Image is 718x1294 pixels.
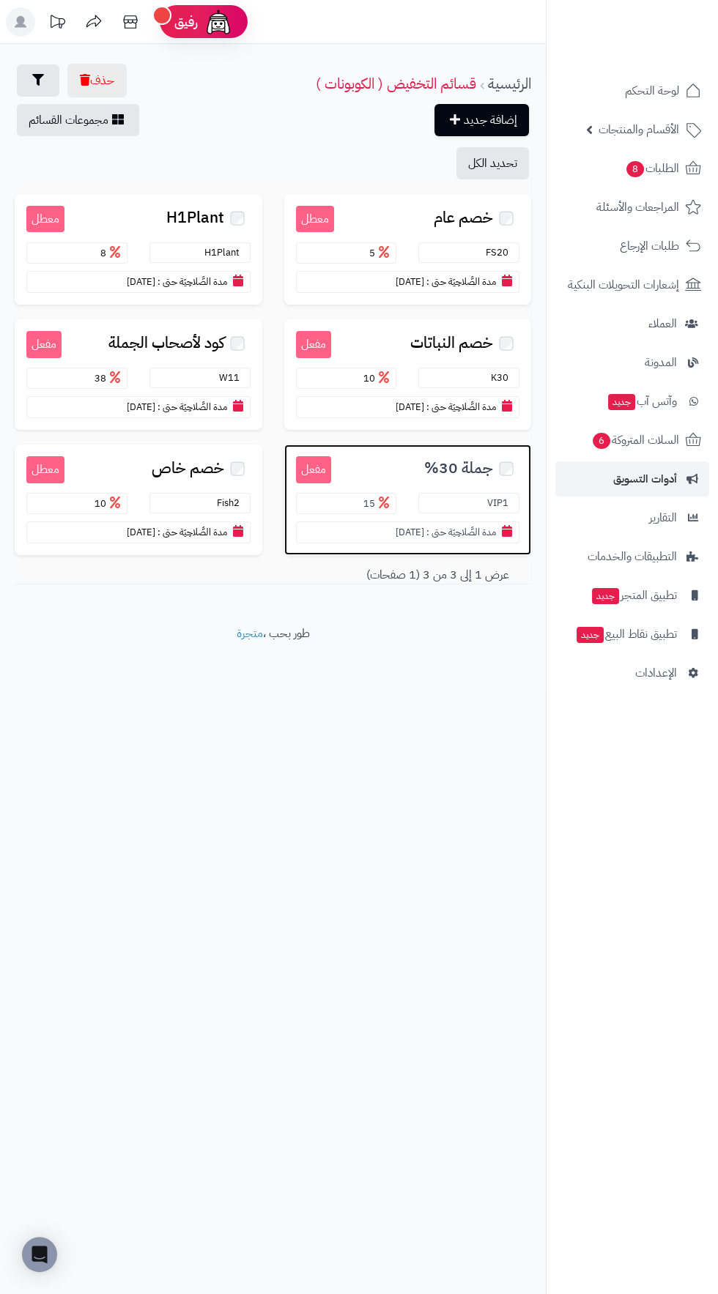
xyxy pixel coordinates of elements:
span: 8 [100,246,124,260]
a: مجموعات القسائم [17,104,139,136]
a: لوحة التحكم [555,73,709,108]
a: إضافة جديد [434,104,529,136]
small: مدة الصَّلاحِيَة حتى : [426,275,496,289]
span: التقارير [649,507,677,528]
small: K30 [491,371,516,384]
a: العملاء [555,306,709,341]
span: تطبيق المتجر [591,585,677,606]
small: مدة الصَّلاحِيَة حتى : [426,400,496,414]
a: قسائم التخفيض ( الكوبونات ) [316,72,476,94]
span: [DATE] [127,400,155,414]
span: لوحة التحكم [625,81,679,101]
a: التطبيقات والخدمات [555,539,709,574]
a: مفعل خصم النباتات K30 10 مدة الصَّلاحِيَة حتى : [DATE] [284,319,532,430]
a: معطل H1Plant H1Plant 8 مدة الصَّلاحِيَة حتى : [DATE] [15,194,262,305]
small: W11 [219,371,247,384]
small: مدة الصَّلاحِيَة حتى : [158,275,227,289]
span: جديد [577,627,604,643]
small: معطل [26,206,64,233]
a: الطلبات8 [555,151,709,186]
span: جديد [592,588,619,604]
span: 10 [363,371,393,385]
span: 10 [95,497,124,510]
small: مفعل [296,456,331,483]
span: 8 [626,161,644,177]
a: طلبات الإرجاع [555,228,709,264]
small: VIP1 [487,496,516,510]
span: جديد [608,394,635,410]
small: H1Plant [204,245,247,259]
a: أدوات التسويق [555,461,709,497]
span: الإعدادات [635,663,677,683]
span: العملاء [648,313,677,334]
a: التقارير [555,500,709,535]
a: الرئيسية [488,72,531,94]
a: معطل خصم عام FS20 5 مدة الصَّلاحِيَة حتى : [DATE] [284,194,532,305]
a: تطبيق المتجرجديد [555,578,709,613]
img: logo-2.png [618,34,704,65]
span: المراجعات والأسئلة [596,197,679,217]
small: مفعل [296,331,331,358]
div: Open Intercom Messenger [22,1237,57,1272]
span: جملة 30% [424,460,493,477]
span: [DATE] [396,525,424,539]
span: تطبيق نقاط البيع [575,624,677,644]
small: مدة الصَّلاحِيَة حتى : [158,525,227,539]
a: وآتس آبجديد [555,384,709,419]
a: معطل خصم خاص Fish2 10 مدة الصَّلاحِيَة حتى : [DATE] [15,445,262,555]
a: مفعل جملة 30% VIP1 15 مدة الصَّلاحِيَة حتى : [DATE] [284,445,532,555]
div: عرض 1 إلى 3 من 3 (1 صفحات) [355,567,520,584]
a: تطبيق نقاط البيعجديد [555,617,709,652]
span: 38 [95,371,124,385]
span: التطبيقات والخدمات [588,546,677,567]
a: المراجعات والأسئلة [555,190,709,225]
span: 5 [369,246,393,260]
a: مفعل كود لأصحاب الجملة W11 38 مدة الصَّلاحِيَة حتى : [DATE] [15,319,262,430]
small: Fish2 [217,496,247,510]
small: معطل [296,206,334,233]
span: [DATE] [396,275,424,289]
span: خصم خاص [152,460,224,477]
span: السلات المتروكة [591,430,679,450]
span: أدوات التسويق [613,469,677,489]
span: خصم عام [434,209,493,226]
span: رفيق [174,13,198,31]
span: H1Plant [166,209,224,226]
span: 6 [593,433,610,449]
a: المدونة [555,345,709,380]
span: الطلبات [625,158,679,179]
a: إشعارات التحويلات البنكية [555,267,709,302]
span: إشعارات التحويلات البنكية [568,275,679,295]
a: متجرة [237,625,263,642]
span: خصم النباتات [410,335,493,352]
a: السلات المتروكة6 [555,423,709,458]
small: مدة الصَّلاحِيَة حتى : [426,525,496,539]
a: تحديثات المنصة [39,7,75,40]
small: مفعل [26,331,62,358]
button: حذف [67,64,127,97]
small: مدة الصَّلاحِيَة حتى : [158,400,227,414]
span: طلبات الإرجاع [620,236,679,256]
span: [DATE] [127,525,155,539]
span: كود لأصحاب الجملة [108,335,224,352]
span: [DATE] [127,275,155,289]
small: معطل [26,456,64,483]
img: ai-face.png [204,7,233,37]
button: تحديد الكل [456,147,529,179]
a: الإعدادات [555,655,709,691]
span: [DATE] [396,400,424,414]
span: وآتس آب [607,391,677,412]
span: 15 [363,497,393,510]
span: الأقسام والمنتجات [599,119,679,140]
small: FS20 [486,245,516,259]
span: المدونة [645,352,677,373]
